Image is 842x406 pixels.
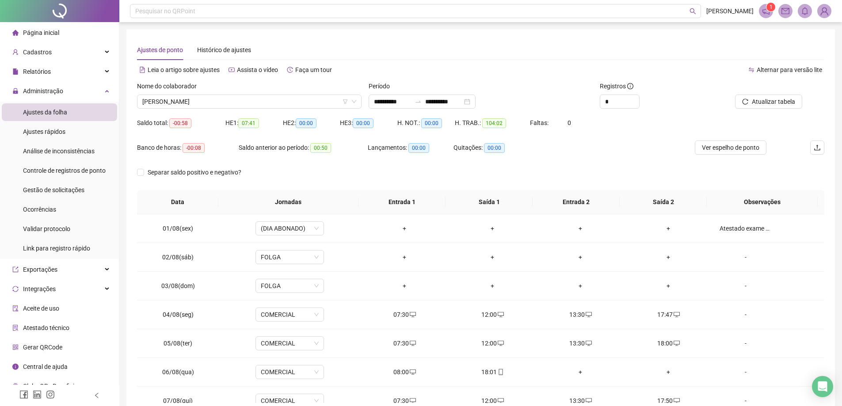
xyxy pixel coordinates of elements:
span: instagram [46,390,55,399]
div: - [720,310,772,319]
span: FOLGA [261,279,319,292]
span: desktop [673,340,680,346]
span: FOLGA [261,250,319,264]
div: + [544,281,617,291]
span: 07:41 [238,118,259,128]
span: home [12,30,19,36]
button: Ver espelho de ponto [695,140,766,155]
span: COMERCIAL [261,365,319,379]
div: 07:30 [368,310,442,319]
span: Aceite de uso [23,305,59,312]
div: Lançamentos: [368,143,453,153]
span: Gestão de solicitações [23,186,84,194]
span: Página inicial [23,29,59,36]
span: Clube QR - Beneficios [23,383,81,390]
span: 04/08(seg) [163,311,194,318]
span: 01/08(sex) [163,225,193,232]
span: desktop [673,398,680,404]
span: Gerar QRCode [23,344,62,351]
span: audit [12,305,19,311]
span: file [12,68,19,75]
span: bell [801,7,809,15]
span: desktop [409,340,416,346]
span: to [415,98,422,105]
th: Jornadas [218,190,358,214]
span: Ver espelho de ponto [702,143,759,152]
span: 00:00 [296,118,316,128]
span: left [94,392,100,398]
span: Controle de registros de ponto [23,167,106,174]
label: Período [369,81,396,91]
span: desktop [497,398,504,404]
span: desktop [497,311,504,318]
span: desktop [409,398,416,404]
div: - [720,338,772,348]
span: Leia o artigo sobre ajustes [148,66,220,73]
span: info-circle [627,83,633,89]
span: Análise de inconsistências [23,148,95,155]
div: - [720,281,772,291]
span: Ajustes de ponto [137,46,183,53]
span: filter [343,99,348,104]
span: Ajustes da folha [23,109,67,116]
div: Saldo total: [137,118,225,128]
span: Link para registro rápido [23,245,90,252]
div: H. NOT.: [397,118,455,128]
div: Saldo anterior ao período: [239,143,368,153]
span: Assista o vídeo [237,66,278,73]
span: desktop [497,340,504,346]
span: mobile [497,369,504,375]
span: Relatórios [23,68,51,75]
div: + [368,281,442,291]
th: Entrada 2 [533,190,620,214]
span: [PERSON_NAME] [706,6,754,16]
span: desktop [409,311,416,318]
span: upload [814,144,821,151]
th: Saída 2 [620,190,707,214]
span: 1 [770,4,773,10]
div: 12:00 [456,310,530,319]
span: gift [12,383,19,389]
div: - [720,367,772,377]
div: Quitações: [453,143,539,153]
span: info-circle [12,364,19,370]
div: + [368,252,442,262]
span: -00:08 [183,143,205,153]
span: history [287,67,293,73]
span: Histórico de ajustes [197,46,251,53]
span: Faça um tour [295,66,332,73]
span: file-text [139,67,145,73]
div: 07:30 [368,338,442,348]
div: 13:30 [544,396,617,406]
div: H. TRAB.: [455,118,530,128]
div: 07:30 [368,396,442,406]
span: 07/08(qui) [163,397,193,404]
div: + [632,281,705,291]
sup: 1 [766,3,775,11]
span: desktop [673,311,680,318]
span: Integrações [23,285,56,292]
span: user-add [12,49,19,55]
span: COMERCIAL [261,337,319,350]
span: Ocorrências [23,206,56,213]
span: Validar protocolo [23,225,70,232]
span: Exportações [23,266,57,273]
div: + [544,252,617,262]
div: + [456,281,530,291]
span: 0 [568,119,571,126]
div: + [632,252,705,262]
div: HE 1: [225,118,283,128]
span: desktop [585,340,592,346]
span: -00:58 [169,118,191,128]
label: Nome do colaborador [137,81,202,91]
span: 00:00 [353,118,373,128]
span: Observações [714,197,811,207]
div: 13:30 [544,310,617,319]
span: sync [12,286,19,292]
span: qrcode [12,344,19,350]
th: Observações [707,190,818,214]
span: Alternar para versão lite [757,66,822,73]
span: Atualizar tabela [752,97,795,106]
div: + [544,224,617,233]
div: + [456,224,530,233]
